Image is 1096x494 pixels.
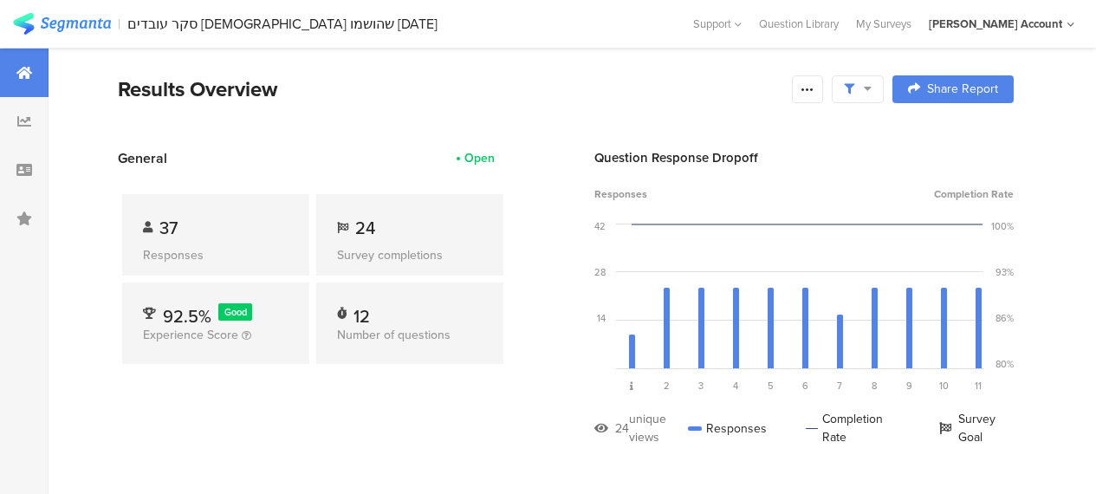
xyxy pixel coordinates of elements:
span: 7 [837,379,842,393]
div: Question Response Dropoff [594,148,1014,167]
span: Good [224,305,247,319]
span: 37 [159,215,178,241]
div: 28 [594,265,606,279]
div: Support [693,10,742,37]
span: 8 [872,379,877,393]
span: 9 [906,379,912,393]
div: 93% [995,265,1014,279]
div: 12 [353,303,370,321]
div: 14 [597,311,606,325]
span: Completion Rate [934,186,1014,202]
div: Responses [143,246,289,264]
div: | [118,14,120,34]
span: Responses [594,186,647,202]
div: 100% [991,219,1014,233]
span: 5 [768,379,774,393]
div: Results Overview [118,74,783,105]
div: Responses [688,410,767,446]
span: 6 [802,379,808,393]
span: 24 [355,215,375,241]
span: 92.5% [163,303,211,329]
div: [PERSON_NAME] Account [929,16,1062,32]
span: Experience Score [143,326,238,344]
span: 4 [733,379,738,393]
span: 10 [939,379,949,393]
div: 42 [594,219,606,233]
div: סקר עובדים [DEMOGRAPHIC_DATA] שהושמו [DATE] [127,16,438,32]
span: Share Report [927,83,998,95]
span: 11 [975,379,982,393]
div: Survey Goal [939,410,1014,446]
div: Completion Rate [806,410,900,446]
div: 24 [615,419,629,438]
div: unique views [629,410,688,446]
div: Open [464,149,495,167]
span: Number of questions [337,326,451,344]
div: 80% [995,357,1014,371]
img: segmanta logo [13,13,111,35]
a: Question Library [750,16,847,32]
span: General [118,148,167,168]
div: 86% [995,311,1014,325]
div: Survey completions [337,246,483,264]
span: 3 [698,379,704,393]
span: 2 [664,379,670,393]
a: My Surveys [847,16,920,32]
